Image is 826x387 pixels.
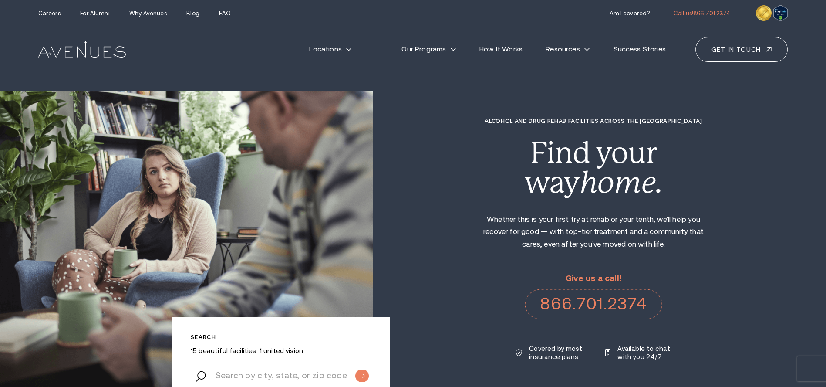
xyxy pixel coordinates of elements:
[674,10,731,17] a: Call us!866.701.2374
[475,118,712,124] h1: Alcohol and Drug Rehab Facilities across the [GEOGRAPHIC_DATA]
[537,40,599,59] a: Resources
[129,10,166,17] a: Why Avenues
[693,10,731,17] span: 866.701.2374
[605,344,671,361] a: Available to chat with you 24/7
[471,40,532,59] a: How It Works
[219,10,230,17] a: FAQ
[80,10,109,17] a: For Alumni
[191,334,371,340] p: Search
[393,40,465,59] a: Our Programs
[525,274,662,283] p: Give us a call!
[475,214,712,251] p: Whether this is your first try at rehab or your tenth, we'll help you recover for good — with top...
[610,10,650,17] a: Am I covered?
[525,289,662,319] a: 866.701.2374
[475,138,712,198] div: Find your way
[300,40,361,59] a: Locations
[516,344,583,361] a: Covered by most insurance plans
[529,344,583,361] p: Covered by most insurance plans
[191,346,371,355] p: 15 beautiful facilities. 1 united vision.
[186,10,199,17] a: Blog
[580,165,663,200] i: home.
[617,344,671,361] p: Available to chat with you 24/7
[604,40,674,59] a: Success Stories
[355,370,369,382] input: Submit
[695,37,788,62] a: Get in touch
[773,5,788,21] img: Verify Approval for www.avenuesrecovery.com
[38,10,61,17] a: Careers
[773,8,788,16] a: Verify LegitScript Approval for www.avenuesrecovery.com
